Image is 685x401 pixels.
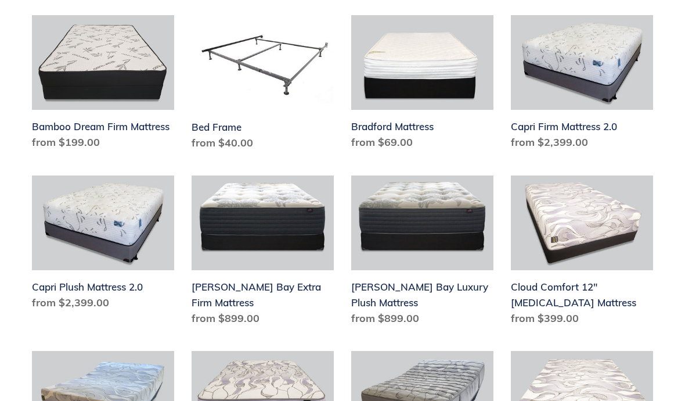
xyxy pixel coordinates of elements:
a: Capri Plush Mattress 2.0 [32,176,174,315]
a: Bed Frame [192,15,334,155]
a: Cloud Comfort 12" Memory Foam Mattress [511,176,653,331]
a: Bradford Mattress [351,15,493,155]
a: Chadwick Bay Luxury Plush Mattress [351,176,493,331]
a: Bamboo Dream Firm Mattress [32,15,174,155]
a: Capri Firm Mattress 2.0 [511,15,653,155]
a: Chadwick Bay Extra Firm Mattress [192,176,334,331]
